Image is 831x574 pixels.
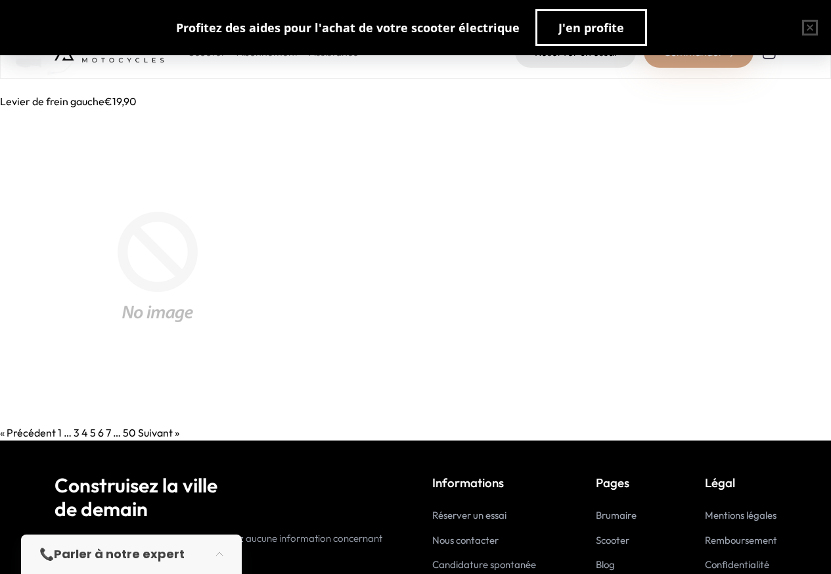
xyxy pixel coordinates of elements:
span: 5 [90,426,96,439]
a: 7 [106,426,111,439]
a: Réserver un essai [432,509,506,521]
p: Pages [596,473,645,492]
a: Confidentialité [705,558,769,571]
a: 1 [58,426,62,439]
a: Brumaire [596,509,637,521]
p: Légal [705,473,777,492]
a: 4 [81,426,88,439]
a: Remboursement [705,534,777,546]
a: Blog [596,558,615,571]
a: Candidature spontanée [432,558,536,571]
a: Mentions légales [705,509,776,521]
h2: Construisez la ville de demain [55,473,399,521]
a: Scooter [596,534,629,546]
span: … [64,426,72,439]
a: Nous contacter [432,534,499,546]
p: Informations [432,473,536,492]
p: Inscrivez-vous à notre newsletter et ne ratez aucune information concernant Brumaire. [55,531,399,561]
a: Suivant » [138,426,179,439]
a: 6 [98,426,104,439]
a: 3 [74,426,79,439]
span: … [113,426,121,439]
a: 50 [123,426,136,439]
